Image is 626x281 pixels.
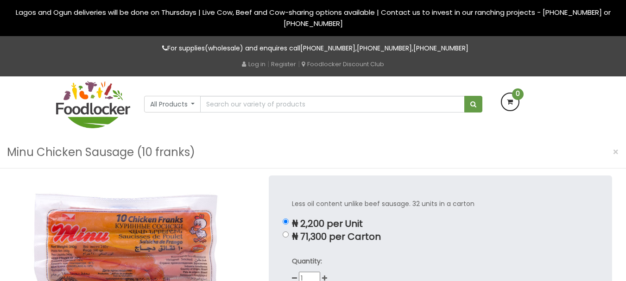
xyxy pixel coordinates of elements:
[56,43,570,54] p: For supplies(wholesale) and enquires call , ,
[613,145,619,159] span: ×
[283,219,289,225] input: ₦ 2,200 per Unit
[302,60,384,69] a: Foodlocker Discount Club
[300,44,355,53] a: [PHONE_NUMBER]
[283,231,289,237] input: ₦ 71,300 per Carton
[357,44,412,53] a: [PHONE_NUMBER]
[413,44,468,53] a: [PHONE_NUMBER]
[298,59,300,69] span: |
[271,60,296,69] a: Register
[608,143,624,162] button: Close
[144,96,201,112] button: All Products
[292,199,589,209] p: Less oil content unlike beef sausage. 32 units in a carton
[512,88,524,100] span: 0
[292,256,322,266] strong: Quantity:
[7,144,195,161] h3: Minu Chicken Sausage (10 franks)
[242,60,266,69] a: Log in
[292,219,589,229] p: ₦ 2,200 per Unit
[292,231,589,242] p: ₦ 71,300 per Carton
[200,96,464,112] input: Search our variety of products
[56,81,130,128] img: FoodLocker
[267,59,269,69] span: |
[16,7,611,28] span: Lagos and Ogun deliveries will be done on Thursdays | Live Cow, Beef and Cow-sharing options avai...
